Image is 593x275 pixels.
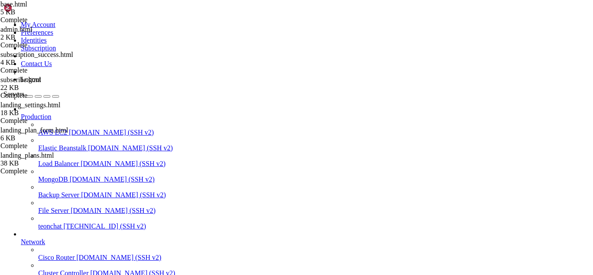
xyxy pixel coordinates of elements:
[0,26,87,41] span: admin.html
[3,64,480,70] x-row: Memory usage: 42% IPv4 address for eth0: [TECHNICAL_ID]
[0,66,87,74] div: Complete
[0,117,87,125] div: Complete
[0,101,60,109] span: landing_settings.html
[0,33,87,41] div: 2 KB
[3,83,480,89] x-row: * Strictly confined Kubernetes makes edge and IoT secure. Learn how MicroK8s
[57,180,60,186] div: (17, 29)
[0,76,87,92] span: subscribe.html
[3,168,480,174] x-row: *** System restart required ***
[3,174,480,180] x-row: Last login: [DATE] from [TECHNICAL_ID]
[3,101,480,107] x-row: [URL][DOMAIN_NAME]
[0,167,87,175] div: Complete
[3,3,480,10] x-row: Welcome to Ubuntu 24.04.3 LTS (GNU/Linux 6.8.0-71-generic x86_64)
[0,134,87,142] div: 6 KB
[0,152,54,159] span: landing_plans.html
[3,89,480,95] x-row: just raised the bar for easy, resilient and secure K8s cluster deployment.
[3,52,480,58] x-row: System load: 0.04 Processes: 154
[0,26,32,33] span: admin.html
[0,76,41,83] span: subscribe.html
[0,0,87,16] span: base.html
[3,58,480,64] x-row: Usage of /: 71.1% of 37.23GB Users logged in: 0
[3,70,480,76] x-row: Swap usage: 0% IPv6 address for eth0: [TECHNICAL_ID]
[0,109,87,117] div: 18 KB
[3,40,480,46] x-row: System information as of [DATE]
[3,143,480,149] x-row: 1 additional security update can be applied with ESM Apps.
[0,51,87,66] span: subscription_success.html
[0,126,87,142] span: landing_plan_form.html
[3,16,480,22] x-row: * Documentation: [URL][DOMAIN_NAME]
[0,0,27,8] span: base.html
[0,8,87,16] div: 5 KB
[0,92,87,99] div: Complete
[0,142,87,150] div: Complete
[0,152,87,167] span: landing_plans.html
[3,131,480,137] x-row: To see these additional updates run: apt list --upgradable
[0,101,87,117] span: landing_settings.html
[3,180,480,186] x-row: root@teonchat:~#
[0,159,87,167] div: 38 KB
[3,113,480,119] x-row: Expanded Security Maintenance for Applications is not enabled.
[3,125,480,131] x-row: 2 updates can be applied immediately.
[3,149,480,156] x-row: Learn more about enabling ESM Apps service at [URL][DOMAIN_NAME]
[0,84,87,92] div: 22 KB
[3,28,480,34] x-row: * Support: [URL][DOMAIN_NAME]
[0,51,73,58] span: subscription_success.html
[0,126,68,134] span: landing_plan_form.html
[0,59,87,66] div: 4 KB
[0,41,87,49] div: Complete
[0,16,87,24] div: Complete
[3,22,480,28] x-row: * Management: [URL][DOMAIN_NAME]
